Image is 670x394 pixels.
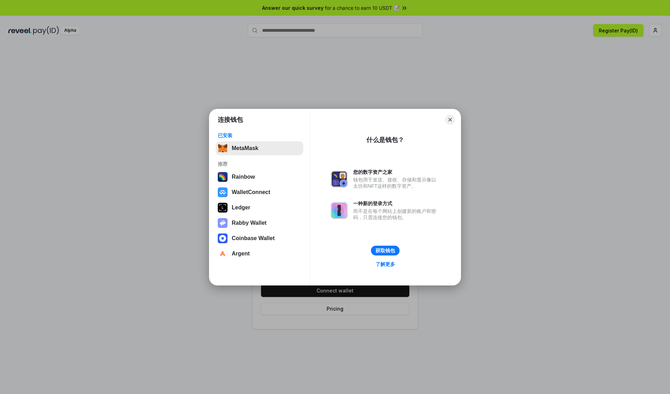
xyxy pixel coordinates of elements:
[232,251,250,257] div: Argent
[218,132,301,139] div: 已安装
[232,205,250,211] div: Ledger
[375,247,395,254] div: 获取钱包
[216,247,303,261] button: Argent
[232,174,255,180] div: Rainbow
[445,115,455,125] button: Close
[218,116,243,124] h1: 连接钱包
[232,220,267,226] div: Rabby Wallet
[216,216,303,230] button: Rabby Wallet
[218,233,228,243] img: svg+xml,%3Csvg%20width%3D%2228%22%20height%3D%2228%22%20viewBox%3D%220%200%2028%2028%22%20fill%3D...
[371,260,399,269] a: 了解更多
[371,246,400,255] button: 获取钱包
[353,169,440,175] div: 您的数字资产之家
[232,235,275,241] div: Coinbase Wallet
[216,141,303,155] button: MetaMask
[375,261,395,267] div: 了解更多
[218,143,228,153] img: svg+xml,%3Csvg%20fill%3D%22none%22%20height%3D%2233%22%20viewBox%3D%220%200%2035%2033%22%20width%...
[218,249,228,259] img: svg+xml,%3Csvg%20width%3D%2228%22%20height%3D%2228%22%20viewBox%3D%220%200%2028%2028%22%20fill%3D...
[216,231,303,245] button: Coinbase Wallet
[216,201,303,215] button: Ledger
[331,171,348,187] img: svg+xml,%3Csvg%20xmlns%3D%22http%3A%2F%2Fwww.w3.org%2F2000%2Fsvg%22%20fill%3D%22none%22%20viewBox...
[353,177,440,189] div: 钱包用于发送、接收、存储和显示像以太坊和NFT这样的数字资产。
[353,200,440,207] div: 一种新的登录方式
[353,208,440,221] div: 而不是在每个网站上创建新的账户和密码，只需连接您的钱包。
[366,136,404,144] div: 什么是钱包？
[232,189,270,195] div: WalletConnect
[216,185,303,199] button: WalletConnect
[218,187,228,197] img: svg+xml,%3Csvg%20width%3D%2228%22%20height%3D%2228%22%20viewBox%3D%220%200%2028%2028%22%20fill%3D...
[218,218,228,228] img: svg+xml,%3Csvg%20xmlns%3D%22http%3A%2F%2Fwww.w3.org%2F2000%2Fsvg%22%20fill%3D%22none%22%20viewBox...
[218,203,228,213] img: svg+xml,%3Csvg%20xmlns%3D%22http%3A%2F%2Fwww.w3.org%2F2000%2Fsvg%22%20width%3D%2228%22%20height%3...
[331,202,348,219] img: svg+xml,%3Csvg%20xmlns%3D%22http%3A%2F%2Fwww.w3.org%2F2000%2Fsvg%22%20fill%3D%22none%22%20viewBox...
[218,161,301,167] div: 推荐
[232,145,258,151] div: MetaMask
[216,170,303,184] button: Rainbow
[218,172,228,182] img: svg+xml,%3Csvg%20width%3D%22120%22%20height%3D%22120%22%20viewBox%3D%220%200%20120%20120%22%20fil...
